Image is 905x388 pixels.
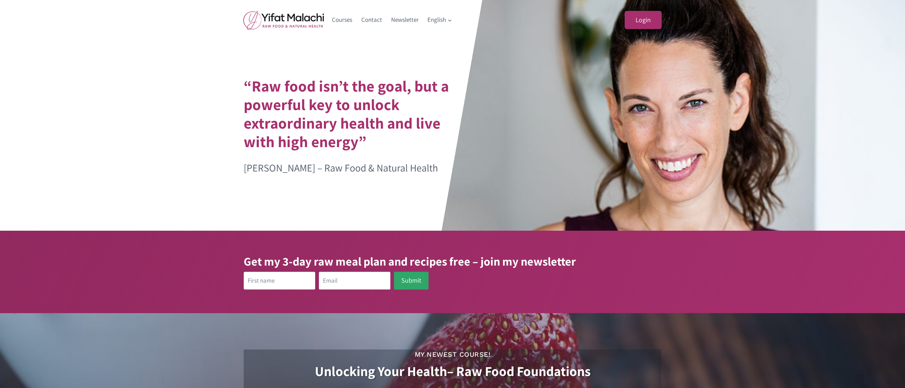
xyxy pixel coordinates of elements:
a: Login [625,11,662,29]
h1: “Raw food isn’t the goal, but a powerful key to unlock extraordinary health and live with high en... [244,77,468,151]
nav: Primary [328,11,457,29]
strong: Unlocking Your Health [315,362,447,380]
a: English [423,11,457,29]
h3: My Newest Course! [244,349,661,360]
span: English [427,15,452,25]
a: Newsletter [386,11,423,29]
a: Contact [357,11,387,29]
img: yifat_logo41_en.png [243,11,324,30]
h2: – Raw Food Foundations [244,363,661,380]
button: Submit [394,272,429,290]
p: [PERSON_NAME] – Raw Food & Natural Health [244,160,468,176]
input: First name [244,272,315,290]
h3: Get my 3-day raw meal plan and recipes free – join my newsletter [244,252,661,270]
a: Courses [328,11,357,29]
input: Email [319,272,390,290]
